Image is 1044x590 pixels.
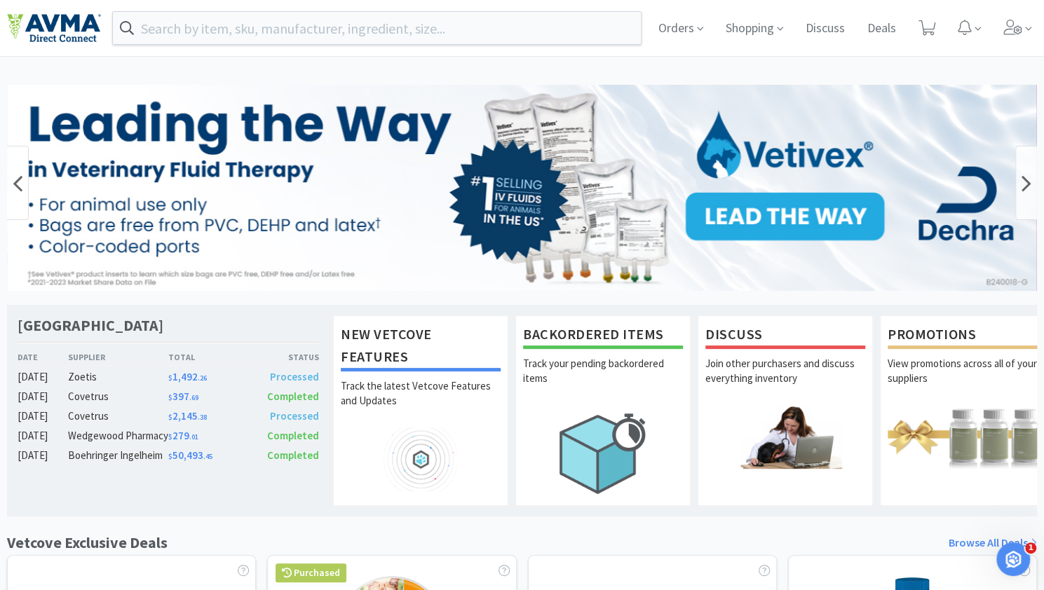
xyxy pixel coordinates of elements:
h1: Discuss [705,323,865,349]
a: [DATE]Zoetis$1,492.26Processed [18,369,319,385]
span: 2,145 [168,409,207,423]
span: 1 [1025,542,1036,554]
h1: [GEOGRAPHIC_DATA] [18,315,163,336]
img: hero_feature_roadmap.png [341,427,501,491]
div: [DATE] [18,408,68,425]
iframe: Intercom live chat [996,542,1030,576]
img: e4e33dab9f054f5782a47901c742baa9_102.png [7,13,101,43]
span: $ [168,452,172,461]
img: hero_discuss.png [705,405,865,469]
a: [DATE]Covetrus$397.69Completed [18,388,319,405]
div: Covetrus [68,388,168,405]
a: Backordered ItemsTrack your pending backordered items [515,315,691,506]
span: 279 [168,429,198,442]
a: [DATE]Covetrus$2,145.38Processed [18,408,319,425]
h1: New Vetcove Features [341,323,501,371]
img: 6bcff1d5513c4292bcae26201ab6776f.jpg [7,85,1037,291]
a: DiscussJoin other purchasers and discuss everything inventory [698,315,873,506]
span: Completed [267,429,319,442]
span: Completed [267,390,319,403]
span: $ [168,432,172,441]
a: Deals [862,22,902,35]
input: Search by item, sku, manufacturer, ingredient, size... [113,12,641,44]
div: [DATE] [18,369,68,385]
h1: Vetcove Exclusive Deals [7,530,168,555]
a: [DATE]Boehringer Ingelheim$50,493.45Completed [18,447,319,464]
div: Zoetis [68,369,168,385]
span: Processed [270,409,319,423]
span: . 38 [198,413,207,422]
a: Browse All Deals [949,534,1037,552]
div: [DATE] [18,427,68,444]
span: . 69 [189,393,198,402]
h1: Backordered Items [523,323,683,349]
a: [DATE]Wedgewood Pharmacy$279.01Completed [18,427,319,444]
div: Supplier [68,350,168,364]
span: 1,492 [168,370,207,383]
span: $ [168,393,172,402]
span: Processed [270,370,319,383]
p: Track the latest Vetcove Features and Updates [341,378,501,427]
span: $ [168,413,172,422]
div: Total [168,350,244,364]
div: [DATE] [18,447,68,464]
div: Status [243,350,319,364]
span: . 26 [198,373,207,383]
div: Wedgewood Pharmacy [68,427,168,444]
a: New Vetcove FeaturesTrack the latest Vetcove Features and Updates [333,315,508,506]
span: 50,493 [168,448,212,462]
span: $ [168,373,172,383]
img: hero_backorders.png [523,405,683,501]
p: Join other purchasers and discuss everything inventory [705,356,865,405]
p: Track your pending backordered items [523,356,683,405]
div: Date [18,350,68,364]
span: 397 [168,390,198,403]
a: Discuss [800,22,850,35]
span: . 01 [189,432,198,441]
div: Covetrus [68,408,168,425]
span: Completed [267,448,319,462]
div: Boehringer Ingelheim [68,447,168,464]
span: . 45 [203,452,212,461]
div: [DATE] [18,388,68,405]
